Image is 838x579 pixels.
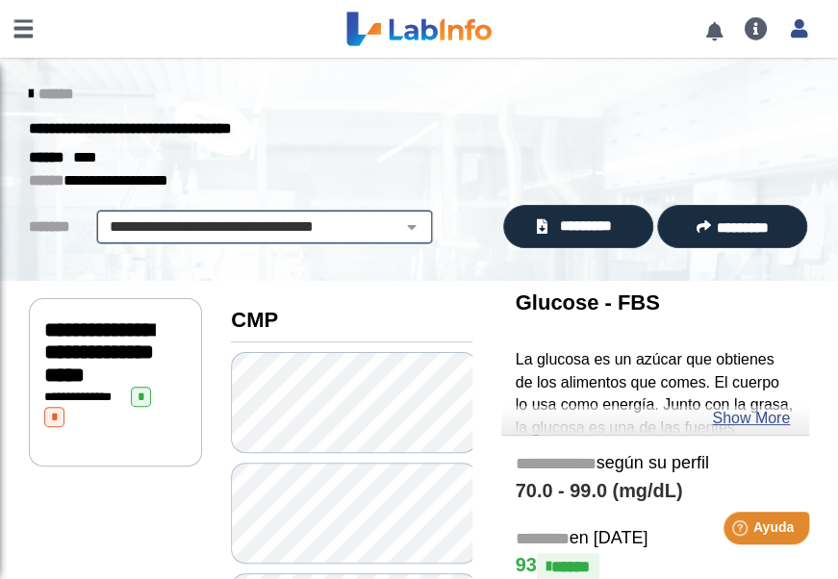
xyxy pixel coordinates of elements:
[516,528,795,550] h5: en [DATE]
[516,453,795,475] h5: según su perfil
[516,480,795,503] h4: 70.0 - 99.0 (mg/dL)
[667,504,817,558] iframe: Help widget launcher
[712,407,790,430] a: Show More
[231,308,278,332] b: CMP
[516,290,660,315] b: Glucose - FBS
